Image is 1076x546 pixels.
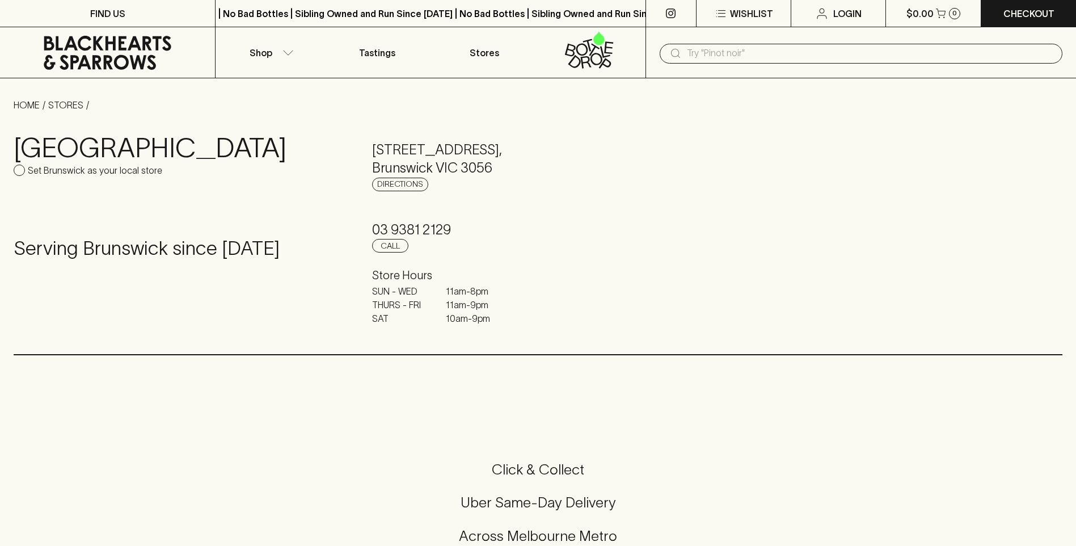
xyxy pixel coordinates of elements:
h3: [GEOGRAPHIC_DATA] [14,132,345,163]
h5: Click & Collect [14,460,1062,479]
p: 10am - 9pm [446,312,503,325]
a: Directions [372,178,428,191]
p: $0.00 [906,7,934,20]
p: Tastings [359,46,395,60]
a: Stores [431,27,538,78]
h5: Uber Same-Day Delivery [14,493,1062,512]
h5: Across Melbourne Metro [14,527,1062,545]
h6: Store Hours [372,266,703,284]
p: Login [833,7,862,20]
p: Wishlist [730,7,773,20]
a: Tastings [323,27,431,78]
button: Shop [216,27,323,78]
p: SAT [372,312,429,325]
p: FIND US [90,7,125,20]
input: Try "Pinot noir" [687,44,1053,62]
p: SUN - WED [372,284,429,298]
a: Call [372,239,408,253]
h4: Serving Brunswick since [DATE] [14,237,345,261]
p: THURS - FRI [372,298,429,312]
p: Shop [250,46,272,60]
p: Checkout [1003,7,1054,20]
p: 11am - 8pm [446,284,503,298]
h5: 03 9381 2129 [372,221,703,239]
p: 11am - 9pm [446,298,503,312]
a: HOME [14,100,40,110]
p: Set Brunswick as your local store [28,163,162,177]
h5: [STREET_ADDRESS] , Brunswick VIC 3056 [372,141,703,177]
p: 0 [952,10,957,16]
a: STORES [48,100,83,110]
p: Stores [470,46,499,60]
